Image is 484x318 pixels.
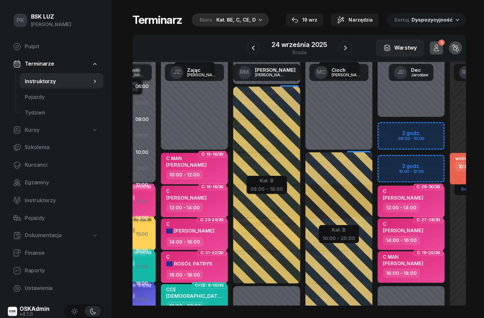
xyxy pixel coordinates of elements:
[25,77,91,85] span: Instruktorzy
[25,230,61,238] span: Dokumentacja
[20,89,103,104] a: Pojazdy
[8,279,103,295] a: Ustawienia
[132,14,181,26] h1: Terminarz
[25,247,98,256] span: Finanse
[381,259,421,265] span: [PERSON_NAME]
[20,73,103,89] a: Instruktorzy
[132,111,150,127] div: 08:00
[392,16,408,24] span: Sortuj
[321,233,353,240] div: 10:00 - 20:00
[132,94,150,111] div: 07:00
[395,69,402,75] span: JD
[321,224,353,240] button: Kat. B10:00 - 20:00
[119,250,150,252] span: C+CE: 19-20/45
[119,218,150,219] span: C+CE: 48-49/45
[381,187,421,193] div: C
[186,67,217,72] div: Zając
[25,177,98,186] span: Egzaminy
[165,291,261,297] span: [DEMOGRAPHIC_DATA][PERSON_NAME]
[165,285,223,291] div: CCE
[165,193,205,200] span: [PERSON_NAME]
[199,218,222,219] span: C: 23-24/30
[25,265,98,273] span: Raporty
[165,268,202,278] div: 16:00 - 18:00
[132,257,150,274] div: 17:00
[427,41,440,54] button: 1
[249,175,281,191] button: Kat. B06:00 - 18:00
[165,299,203,309] div: 18:00 - 20:00
[215,16,254,24] div: Kat. BE, C, CE, D
[270,50,325,54] div: środa
[173,259,211,265] span: ROSÓŁ PATRYK
[381,193,421,200] span: [PERSON_NAME]
[17,18,24,23] span: PK
[25,213,98,221] span: Pojazdy
[386,64,431,81] a: JDDecJarosław
[25,59,54,68] span: Terminarze
[8,191,103,207] a: Instruktorzy
[381,220,421,225] div: C
[132,274,150,290] div: 18:00
[330,67,361,72] div: Cioch
[31,14,71,20] div: BSK LUZ
[20,104,103,120] a: Tydzień
[132,176,150,192] div: 12:00
[8,38,103,54] a: Pulpit
[20,310,49,314] div: v4.1.0
[409,72,426,77] div: Jarosław
[132,127,150,143] div: 09:00
[172,69,179,75] span: JZ
[165,155,205,160] div: C MAN
[231,64,299,81] a: RM[PERSON_NAME][PERSON_NAME]
[321,224,353,233] div: Kat. B
[173,226,213,233] span: [PERSON_NAME]
[25,142,98,151] span: Szkolenia
[132,192,150,208] div: 13:00
[198,16,211,24] div: Biuro
[165,252,211,258] div: C
[329,13,376,26] button: Narzędzia
[132,241,150,257] div: 16:00
[132,159,150,176] div: 11:00
[186,72,217,77] div: [PERSON_NAME]
[8,156,103,172] a: Kursanci
[200,185,222,187] span: C: 15-16/30
[8,139,103,154] a: Szkolenia
[374,39,421,56] button: Warstwy
[132,290,150,306] div: 19:00
[165,236,202,245] div: 14:00 - 16:00
[132,225,150,241] div: 15:00
[381,43,414,52] div: Warstwy
[132,208,150,225] div: 14:00
[165,169,202,178] div: 10:00 - 12:00
[330,72,361,77] div: [PERSON_NAME]
[8,244,103,259] a: Finanse
[8,174,103,189] a: Egzaminy
[31,20,71,29] div: [PERSON_NAME]
[381,252,421,258] div: C MAN
[25,92,98,101] span: Pojazdy
[414,250,438,252] span: C: 19-20/30
[414,185,438,187] span: C: 29-30/30
[270,41,325,48] div: 24 września 2025
[381,202,417,211] div: 12:00 - 14:00
[436,39,442,46] div: 1
[381,234,417,244] div: 14:00 - 16:00
[165,187,205,193] div: C
[165,161,205,167] span: [PERSON_NAME]
[132,143,150,159] div: 10:00
[409,17,450,23] span: Dyspozycyjność
[290,16,315,24] div: 19 wrz
[25,125,39,134] span: Kursy
[315,69,324,75] span: MC
[284,13,321,26] button: 19 wrz
[452,155,466,160] div: wolne
[381,267,417,276] div: 16:00 - 18:00
[239,69,247,75] span: RM
[249,175,281,184] div: Kat. B
[25,282,98,291] span: Ustawienia
[384,13,463,27] button: Sortuj Dyspozycyjność
[8,305,17,314] img: logo-xs@2x.png
[132,78,150,94] div: 06:00
[25,108,98,116] span: Tydzień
